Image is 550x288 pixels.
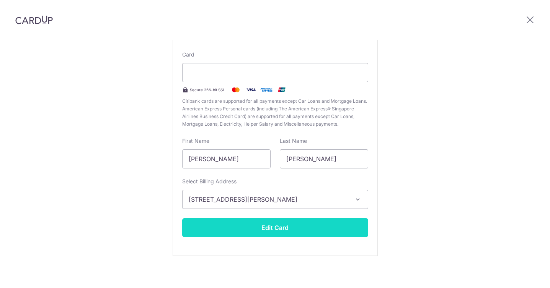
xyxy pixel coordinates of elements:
label: Card [182,51,194,58]
label: First Name [182,137,209,145]
input: Cardholder First Name [182,149,271,168]
span: Secure 256-bit SSL [190,87,225,93]
label: Last Name [280,137,307,145]
span: Citibank cards are supported for all payments except Car Loans and Mortgage Loans. American Expre... [182,97,368,128]
span: [STREET_ADDRESS][PERSON_NAME] [189,195,348,204]
img: Visa [243,85,259,94]
input: Cardholder Last Name [280,149,368,168]
label: Select Billing Address [182,178,237,185]
button: Edit Card [182,218,368,237]
img: .alt.unionpay [274,85,289,94]
img: CardUp [15,15,53,24]
img: Mastercard [228,85,243,94]
img: .alt.amex [259,85,274,94]
button: [STREET_ADDRESS][PERSON_NAME] [182,190,368,209]
iframe: Secure card payment input frame [189,68,362,77]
